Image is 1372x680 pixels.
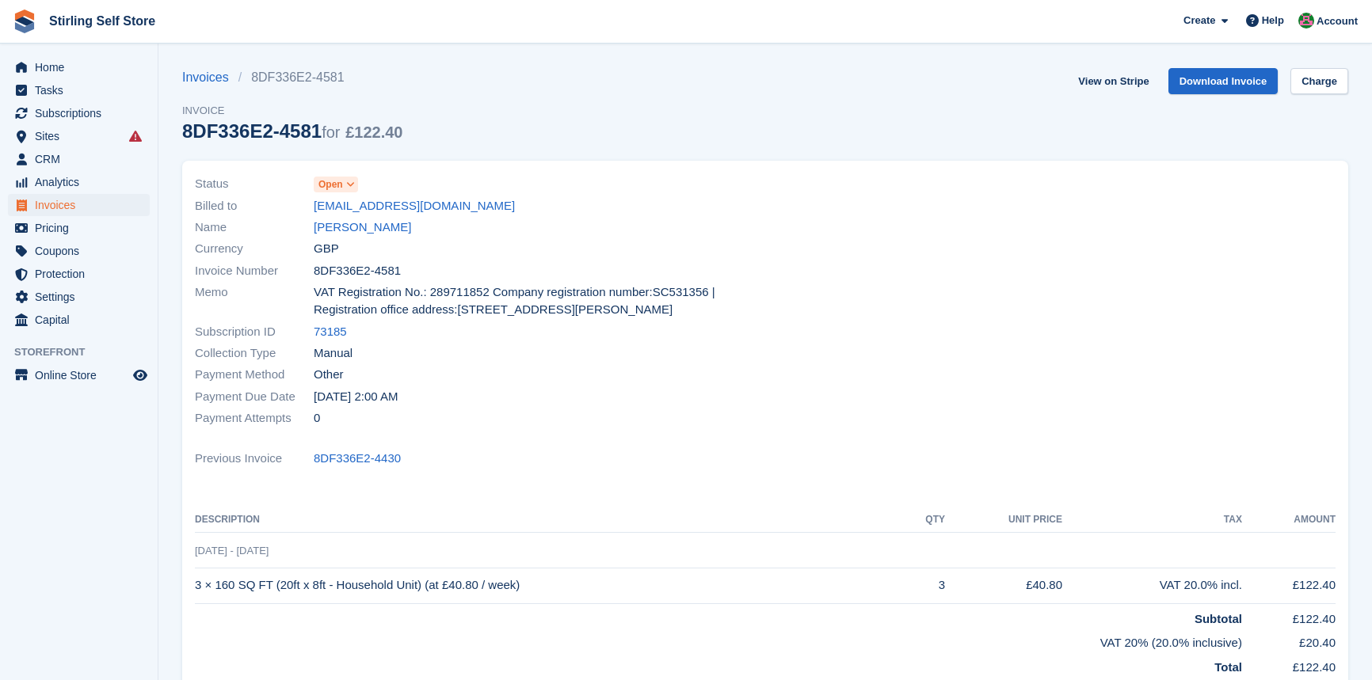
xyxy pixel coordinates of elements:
[35,364,130,386] span: Online Store
[35,286,130,308] span: Settings
[195,197,314,215] span: Billed to
[8,148,150,170] a: menu
[195,409,314,427] span: Payment Attempts
[129,130,142,142] i: Smart entry sync failures have occurred
[8,79,150,101] a: menu
[182,103,402,119] span: Invoice
[195,366,314,384] span: Payment Method
[195,450,314,468] span: Previous Invoice
[195,175,314,193] span: Status
[1195,612,1242,625] strong: Subtotal
[195,507,902,533] th: Description
[314,197,515,215] a: [EMAIL_ADDRESS][DOMAIN_NAME]
[1298,13,1314,28] img: Lucy
[322,123,340,141] span: for
[1168,68,1279,94] a: Download Invoice
[182,68,238,87] a: Invoices
[8,125,150,147] a: menu
[345,123,402,141] span: £122.40
[131,366,150,385] a: Preview store
[35,102,130,124] span: Subscriptions
[182,120,402,142] div: 8DF336E2-4581
[1242,568,1336,603] td: £122.40
[182,68,402,87] nav: breadcrumbs
[314,218,411,237] a: [PERSON_NAME]
[945,568,1062,603] td: £40.80
[35,148,130,170] span: CRM
[35,263,130,285] span: Protection
[195,344,314,363] span: Collection Type
[314,262,401,280] span: 8DF336E2-4581
[35,125,130,147] span: Sites
[195,218,314,237] span: Name
[35,240,130,262] span: Coupons
[195,545,269,557] span: [DATE] - [DATE]
[8,102,150,124] a: menu
[1214,660,1242,674] strong: Total
[1262,13,1284,28] span: Help
[35,56,130,78] span: Home
[314,175,358,193] a: Open
[902,568,945,603] td: 3
[195,283,314,319] span: Memo
[314,283,756,319] span: VAT Registration No.: 289711852 Company registration number:SC531356 | Registration office addres...
[314,344,353,363] span: Manual
[1062,576,1242,595] div: VAT 20.0% incl.
[1062,507,1242,533] th: Tax
[8,309,150,331] a: menu
[314,323,347,341] a: 73185
[1242,507,1336,533] th: Amount
[35,309,130,331] span: Capital
[8,194,150,216] a: menu
[35,217,130,239] span: Pricing
[14,344,158,360] span: Storefront
[945,507,1062,533] th: Unit Price
[8,171,150,193] a: menu
[314,366,344,384] span: Other
[13,9,36,33] img: stora-icon-8386f47178a22dfd0bd8f6a31ec36ba5ce8667c1dd55bd0f319d3a0aa187defe.svg
[35,79,130,101] span: Tasks
[314,240,339,258] span: GBP
[43,8,162,34] a: Stirling Self Store
[8,240,150,262] a: menu
[195,628,1242,652] td: VAT 20% (20.0% inclusive)
[314,450,401,468] a: 8DF336E2-4430
[1242,652,1336,677] td: £122.40
[1072,68,1155,94] a: View on Stripe
[35,171,130,193] span: Analytics
[1290,68,1348,94] a: Charge
[318,177,343,192] span: Open
[195,262,314,280] span: Invoice Number
[1242,628,1336,652] td: £20.40
[1317,13,1358,29] span: Account
[8,286,150,308] a: menu
[195,568,902,603] td: 3 × 160 SQ FT (20ft x 8ft - Household Unit) (at £40.80 / week)
[8,263,150,285] a: menu
[195,323,314,341] span: Subscription ID
[314,388,398,406] time: 2025-10-08 01:00:00 UTC
[1183,13,1215,28] span: Create
[8,56,150,78] a: menu
[314,409,320,427] span: 0
[8,364,150,386] a: menu
[1242,603,1336,628] td: £122.40
[35,194,130,216] span: Invoices
[8,217,150,239] a: menu
[195,240,314,258] span: Currency
[902,507,945,533] th: QTY
[195,388,314,406] span: Payment Due Date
